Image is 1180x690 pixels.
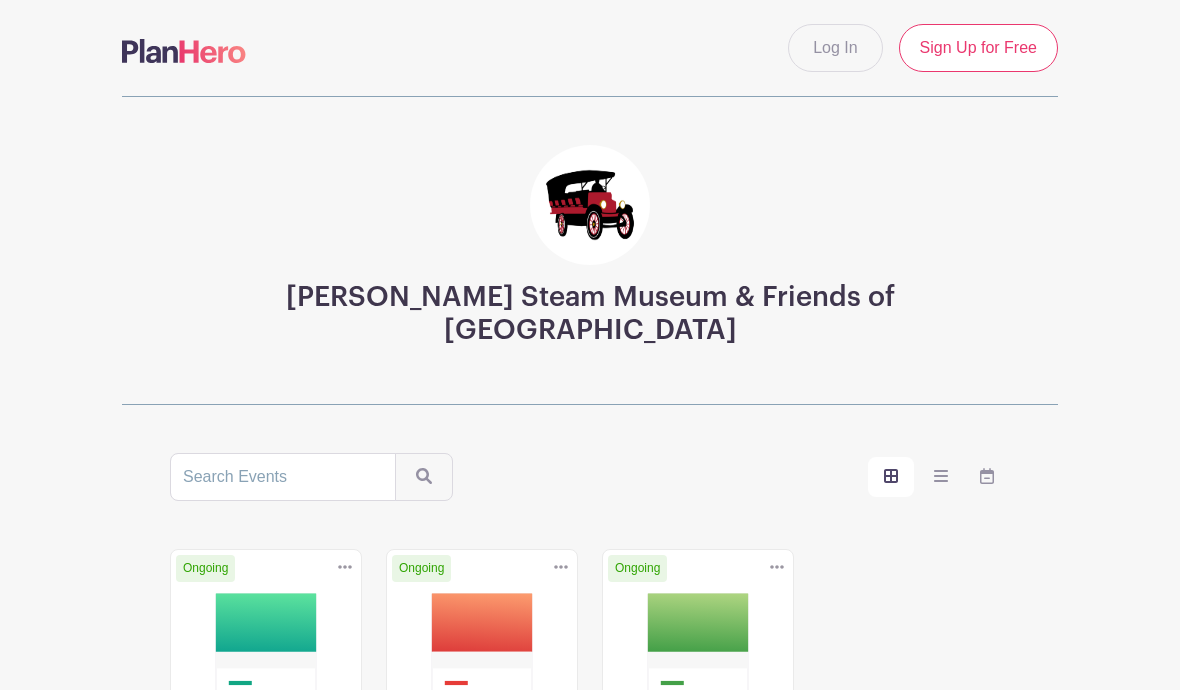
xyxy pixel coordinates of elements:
img: FINAL_LOGOS-15.jpg [530,145,650,265]
div: order and view [868,457,1010,497]
input: Search Events [170,453,396,501]
a: Log In [788,24,882,72]
h3: [PERSON_NAME] Steam Museum & Friends of [GEOGRAPHIC_DATA] [170,281,1010,348]
img: logo-507f7623f17ff9eddc593b1ce0a138ce2505c220e1c5a4e2b4648c50719b7d32.svg [122,39,246,63]
a: Sign Up for Free [899,24,1058,72]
